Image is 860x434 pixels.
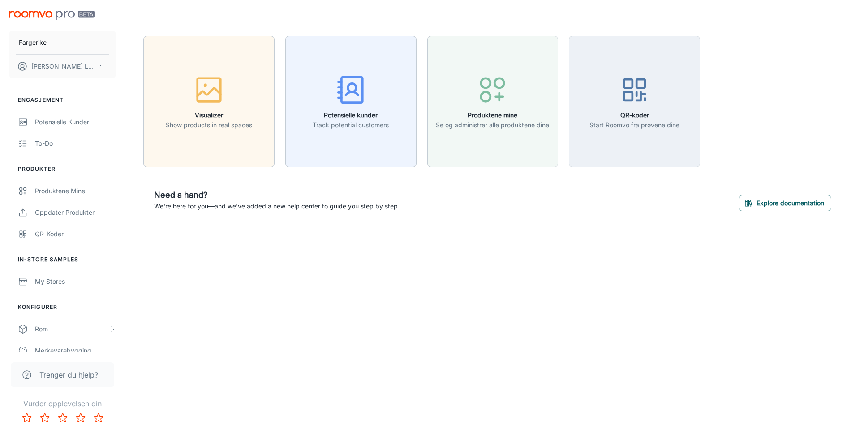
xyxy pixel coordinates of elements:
[739,195,831,211] button: Explore documentation
[313,110,389,120] h6: Potensielle kunder
[285,36,417,167] button: Potensielle kunderTrack potential customers
[427,96,559,105] a: Produktene mineSe og administrer alle produktene dine
[166,110,252,120] h6: Visualizer
[739,198,831,207] a: Explore documentation
[35,229,116,239] div: QR-koder
[436,120,549,130] p: Se og administrer alle produktene dine
[436,110,549,120] h6: Produktene mine
[35,186,116,196] div: Produktene mine
[569,36,700,167] button: QR-koderStart Roomvo fra prøvene dine
[9,11,95,20] img: Roomvo PRO Beta
[143,36,275,167] button: VisualizerShow products in real spaces
[31,61,95,71] p: [PERSON_NAME] Løveng
[285,96,417,105] a: Potensielle kunderTrack potential customers
[9,31,116,54] button: Fargerike
[35,117,116,127] div: Potensielle kunder
[589,110,679,120] h6: QR-koder
[569,96,700,105] a: QR-koderStart Roomvo fra prøvene dine
[35,139,116,148] div: To-do
[35,208,116,217] div: Oppdater produkter
[427,36,559,167] button: Produktene mineSe og administrer alle produktene dine
[154,189,400,201] h6: Need a hand?
[9,55,116,78] button: [PERSON_NAME] Løveng
[154,201,400,211] p: We're here for you—and we've added a new help center to guide you step by step.
[166,120,252,130] p: Show products in real spaces
[589,120,679,130] p: Start Roomvo fra prøvene dine
[313,120,389,130] p: Track potential customers
[19,38,47,48] p: Fargerike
